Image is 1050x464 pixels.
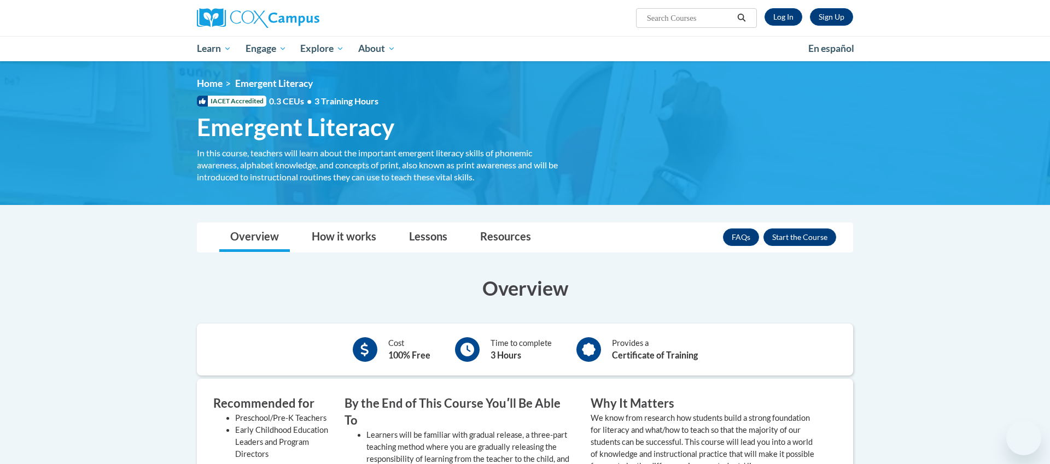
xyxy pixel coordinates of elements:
[180,36,870,61] div: Main menu
[197,96,266,107] span: IACET Accredited
[269,95,378,107] span: 0.3 CEUs
[197,78,223,89] a: Home
[388,337,430,362] div: Cost
[612,337,698,362] div: Provides a
[197,8,319,28] img: Cox Campus
[801,37,861,60] a: En español
[293,36,351,61] a: Explore
[190,36,238,61] a: Learn
[810,8,853,26] a: Register
[469,223,542,252] a: Resources
[351,36,402,61] a: About
[591,395,820,412] h3: Why It Matters
[723,228,759,246] a: FAQs
[235,78,313,89] span: Emergent Literacy
[301,223,387,252] a: How it works
[1006,420,1041,455] iframe: Button to launch messaging window
[646,11,733,25] input: Search Courses
[345,395,574,429] h3: By the End of This Course Youʹll Be Able To
[307,96,312,106] span: •
[763,228,836,246] button: Enroll
[612,350,698,360] b: Certificate of Training
[197,147,574,183] div: In this course, teachers will learn about the important emergent literacy skills of phonemic awar...
[235,424,328,460] li: Early Childhood Education Leaders and Program Directors
[491,350,521,360] b: 3 Hours
[197,274,853,302] h3: Overview
[765,8,802,26] a: Log In
[398,223,458,252] a: Lessons
[197,8,405,28] a: Cox Campus
[491,337,552,362] div: Time to complete
[213,395,328,412] h3: Recommended for
[197,113,394,142] span: Emergent Literacy
[808,43,854,54] span: En español
[238,36,294,61] a: Engage
[733,11,750,25] button: Search
[246,42,287,55] span: Engage
[314,96,378,106] span: 3 Training Hours
[388,350,430,360] b: 100% Free
[197,42,231,55] span: Learn
[300,42,344,55] span: Explore
[235,412,328,424] li: Preschool/Pre-K Teachers
[219,223,290,252] a: Overview
[358,42,395,55] span: About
